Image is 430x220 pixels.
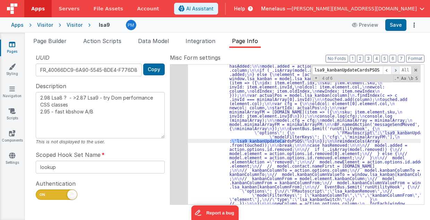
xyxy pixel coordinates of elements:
span: 4 of 6 [319,76,335,81]
button: 3 [365,55,372,62]
button: 7 [398,55,405,62]
button: 6 [389,55,396,62]
button: 2 [357,55,363,62]
button: Format [406,55,424,62]
span: Authentication [36,179,76,188]
img: a12ed5ba5769bda9d2665f51d2850528 [126,20,136,30]
iframe: Marker.io feedback button [191,205,239,220]
input: Search for [312,66,383,75]
span: Menelaus — [261,5,292,12]
span: Help [234,5,245,12]
div: Visitor [37,22,53,28]
button: AI Assistant [174,3,218,15]
span: Action Scripts [83,37,121,44]
button: 1 [350,55,355,62]
div: This is not displayed to the user. [36,138,165,145]
span: Page Info [232,37,258,44]
span: Whole Word Search [407,75,414,82]
button: 4 [373,55,380,62]
span: RegExp Search [393,75,399,82]
span: Servers [59,5,79,12]
span: CaseSensitive Search [401,75,407,82]
div: Visitor [67,22,83,28]
button: No Folds [326,55,348,62]
span: UUID [36,53,50,62]
span: Page Builder [33,37,67,44]
span: [PERSON_NAME][EMAIL_ADDRESS][DOMAIN_NAME] [292,5,417,12]
span: Data Model [138,37,169,44]
span: Alt-Enter [399,66,412,75]
button: Copy [143,64,165,75]
span: Scoped Hook Set Name [36,151,101,159]
span: Misc Form settings [170,53,221,62]
button: 5 [381,55,388,62]
span: Integration [186,37,215,44]
button: Options [409,20,419,30]
span: Search In Selection [415,75,419,82]
h4: lsa9 [99,22,110,27]
button: Menelaus — [PERSON_NAME][EMAIL_ADDRESS][DOMAIN_NAME] [261,5,424,12]
button: Save [385,19,406,31]
button: Preview [348,19,382,31]
div: Apps [11,22,24,28]
span: Description [36,82,66,90]
span: File Assets [94,5,123,12]
span: AI Assistant [186,5,214,12]
span: Apps [31,5,45,12]
span: Toggel Replace mode [313,75,319,81]
div: When off, visitors will not be prompted a login page. [36,203,165,210]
